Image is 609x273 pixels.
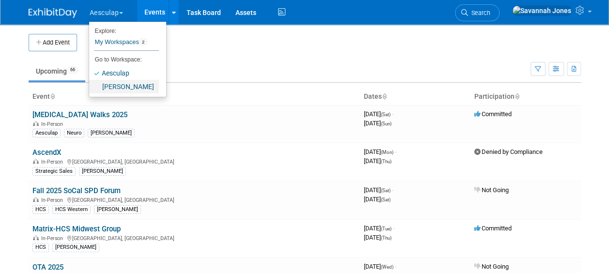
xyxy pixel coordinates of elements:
[381,226,391,231] span: (Tue)
[32,263,63,272] a: OTA 2025
[364,263,396,270] span: [DATE]
[32,148,61,157] a: AscendX
[41,235,66,242] span: In-Person
[32,234,356,242] div: [GEOGRAPHIC_DATA], [GEOGRAPHIC_DATA]
[32,196,356,203] div: [GEOGRAPHIC_DATA], [GEOGRAPHIC_DATA]
[87,62,129,80] a: Past431
[29,89,360,105] th: Event
[94,205,141,214] div: [PERSON_NAME]
[364,196,390,203] span: [DATE]
[381,235,391,241] span: (Thu)
[88,129,135,137] div: [PERSON_NAME]
[32,129,61,137] div: Aesculap
[29,34,77,51] button: Add Event
[32,205,49,214] div: HCS
[382,92,387,100] a: Sort by Start Date
[474,225,512,232] span: Committed
[381,150,393,155] span: (Mon)
[89,25,159,34] li: Explore:
[381,159,391,164] span: (Thu)
[64,129,84,137] div: Neuro
[470,89,581,105] th: Participation
[364,157,391,165] span: [DATE]
[381,188,390,193] span: (Sat)
[32,157,356,165] div: [GEOGRAPHIC_DATA], [GEOGRAPHIC_DATA]
[32,225,121,233] a: Matrix-HCS Midwest Group
[89,66,159,80] a: Aesculap
[32,243,49,252] div: HCS
[474,148,543,155] span: Denied by Compliance
[360,89,470,105] th: Dates
[364,148,396,155] span: [DATE]
[33,235,39,240] img: In-Person Event
[512,5,572,16] img: Savannah Jones
[364,225,394,232] span: [DATE]
[33,121,39,126] img: In-Person Event
[474,110,512,118] span: Committed
[32,167,76,176] div: Strategic Sales
[381,264,393,270] span: (Wed)
[455,4,500,21] a: Search
[392,110,393,118] span: -
[364,110,393,118] span: [DATE]
[29,62,85,80] a: Upcoming66
[468,9,490,16] span: Search
[381,112,390,117] span: (Sat)
[94,34,159,50] a: My Workspaces2
[364,234,391,241] span: [DATE]
[67,66,78,74] span: 66
[474,186,509,194] span: Not Going
[29,8,77,18] img: ExhibitDay
[392,186,393,194] span: -
[395,148,396,155] span: -
[364,120,391,127] span: [DATE]
[33,197,39,202] img: In-Person Event
[395,263,396,270] span: -
[393,225,394,232] span: -
[32,186,121,195] a: Fall 2025 SoCal SPD Forum
[32,110,127,119] a: [MEDICAL_DATA] Walks 2025
[33,159,39,164] img: In-Person Event
[474,263,509,270] span: Not Going
[52,243,99,252] div: [PERSON_NAME]
[381,197,390,202] span: (Sat)
[41,121,66,127] span: In-Person
[89,80,159,93] a: [PERSON_NAME]
[52,205,91,214] div: HCS Western
[515,92,519,100] a: Sort by Participation Type
[50,92,55,100] a: Sort by Event Name
[41,159,66,165] span: In-Person
[364,186,393,194] span: [DATE]
[79,167,126,176] div: [PERSON_NAME]
[41,197,66,203] span: In-Person
[89,53,159,66] li: Go to Workspace:
[381,121,391,126] span: (Sun)
[139,38,147,46] span: 2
